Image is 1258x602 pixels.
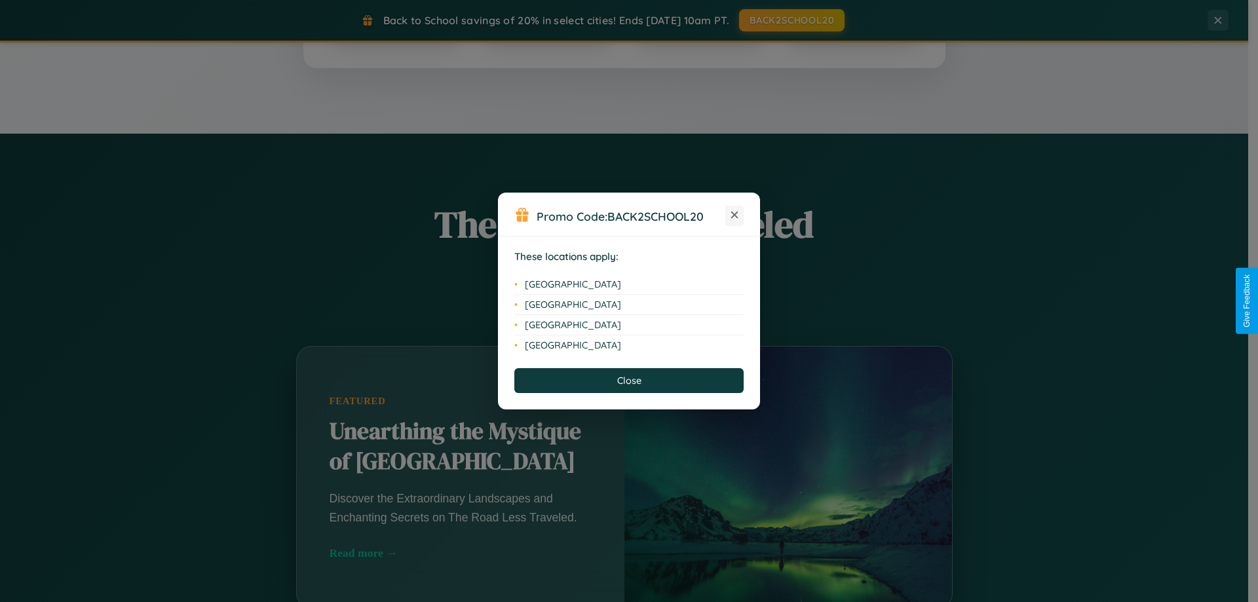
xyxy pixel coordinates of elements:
b: BACK2SCHOOL20 [607,209,704,223]
button: Close [514,368,744,393]
div: Give Feedback [1242,274,1251,328]
li: [GEOGRAPHIC_DATA] [514,335,744,355]
li: [GEOGRAPHIC_DATA] [514,315,744,335]
h3: Promo Code: [537,209,725,223]
strong: These locations apply: [514,250,619,263]
li: [GEOGRAPHIC_DATA] [514,295,744,315]
li: [GEOGRAPHIC_DATA] [514,274,744,295]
